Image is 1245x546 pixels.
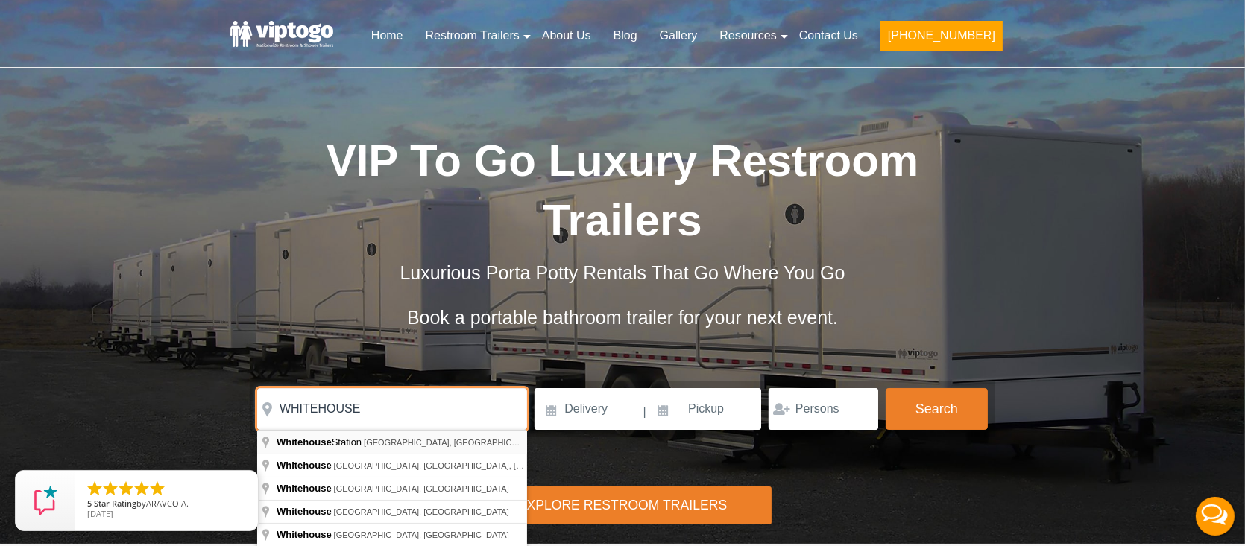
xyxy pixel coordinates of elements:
[400,262,845,283] span: Luxurious Porta Potty Rentals That Go Where You Go
[87,508,113,519] span: [DATE]
[535,388,641,430] input: Delivery
[277,506,332,517] span: Whitehouse
[277,529,332,540] span: Whitehouse
[334,530,509,539] span: [GEOGRAPHIC_DATA], [GEOGRAPHIC_DATA]
[101,480,119,498] li: 
[1185,486,1245,546] button: Live Chat
[146,498,189,509] span: ARAVCO A.
[886,388,988,430] button: Search
[407,307,838,328] span: Book a portable bathroom trailer for your next event.
[648,388,761,430] input: Pickup
[602,19,649,52] a: Blog
[277,483,332,494] span: Whitehouse
[708,19,787,52] a: Resources
[31,486,60,515] img: Review Rating
[117,480,135,498] li: 
[769,388,878,430] input: Persons
[277,437,332,448] span: Whitehouse
[334,461,599,470] span: [GEOGRAPHIC_DATA], [GEOGRAPHIC_DATA], [GEOGRAPHIC_DATA]
[869,19,1014,60] a: [PHONE_NUMBER]
[643,388,646,436] span: |
[133,480,151,498] li: 
[334,507,509,516] span: [GEOGRAPHIC_DATA], [GEOGRAPHIC_DATA]
[531,19,602,52] a: About Us
[87,499,246,510] span: by
[87,498,92,509] span: 5
[148,480,166,498] li: 
[257,388,527,430] input: Where do you need your restroom?
[788,19,869,52] a: Contact Us
[334,484,509,493] span: [GEOGRAPHIC_DATA], [GEOGRAPHIC_DATA]
[277,460,332,471] span: Whitehouse
[364,438,629,447] span: [GEOGRAPHIC_DATA], [GEOGRAPHIC_DATA], [GEOGRAPHIC_DATA]
[473,486,772,524] div: Explore Restroom Trailers
[86,480,104,498] li: 
[94,498,136,509] span: Star Rating
[880,21,1003,51] button: [PHONE_NUMBER]
[360,19,415,52] a: Home
[415,19,531,52] a: Restroom Trailers
[327,136,919,245] span: VIP To Go Luxury Restroom Trailers
[649,19,709,52] a: Gallery
[277,437,364,448] span: Station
